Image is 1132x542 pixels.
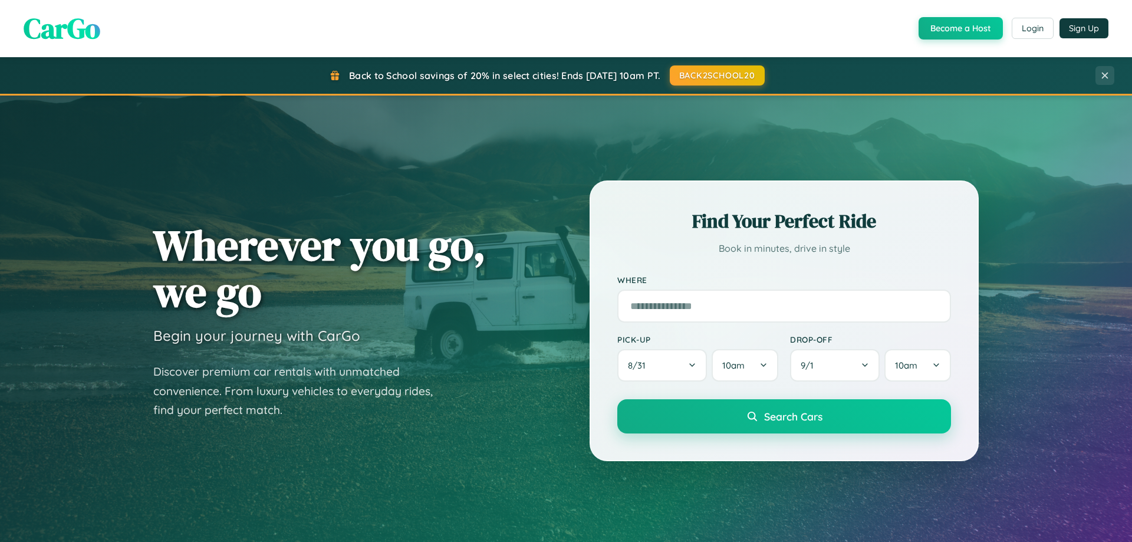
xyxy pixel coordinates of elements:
span: Search Cars [764,410,822,423]
label: Where [617,275,951,285]
span: Back to School savings of 20% in select cities! Ends [DATE] 10am PT. [349,70,660,81]
button: Become a Host [919,17,1003,40]
button: 8/31 [617,349,707,382]
span: 10am [722,360,745,371]
button: 10am [712,349,778,382]
button: Sign Up [1059,18,1108,38]
button: Search Cars [617,399,951,433]
label: Drop-off [790,334,951,344]
button: 9/1 [790,349,880,382]
h1: Wherever you go, we go [153,222,486,315]
p: Book in minutes, drive in style [617,240,951,257]
span: 10am [895,360,917,371]
p: Discover premium car rentals with unmatched convenience. From luxury vehicles to everyday rides, ... [153,362,448,420]
h2: Find Your Perfect Ride [617,208,951,234]
span: CarGo [24,9,100,48]
button: 10am [884,349,951,382]
span: 9 / 1 [801,360,820,371]
label: Pick-up [617,334,778,344]
h3: Begin your journey with CarGo [153,327,360,344]
button: BACK2SCHOOL20 [670,65,765,86]
button: Login [1012,18,1054,39]
span: 8 / 31 [628,360,651,371]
